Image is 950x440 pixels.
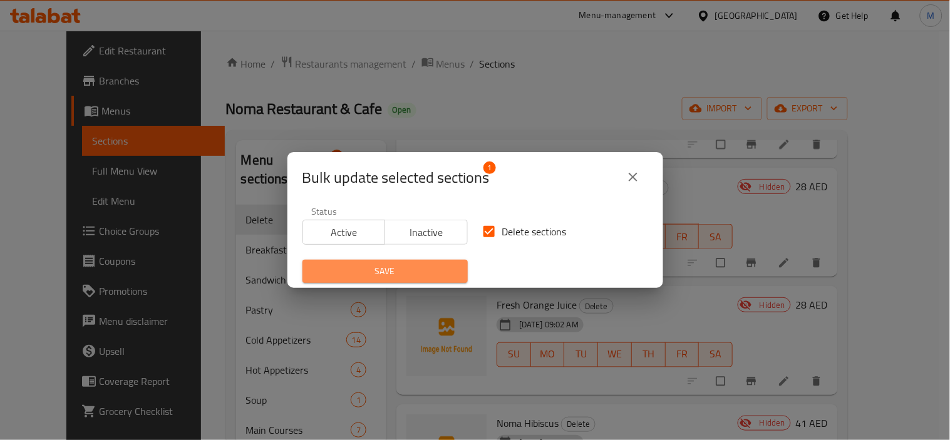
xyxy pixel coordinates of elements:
button: Save [302,260,468,283]
span: Inactive [390,223,463,242]
span: Selected section count [302,168,490,188]
span: Save [312,263,458,279]
span: Delete sections [502,224,567,239]
button: Active [302,220,386,245]
span: Active [308,223,381,242]
button: Inactive [385,220,468,245]
span: 1 [483,161,496,174]
button: close [618,162,648,192]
